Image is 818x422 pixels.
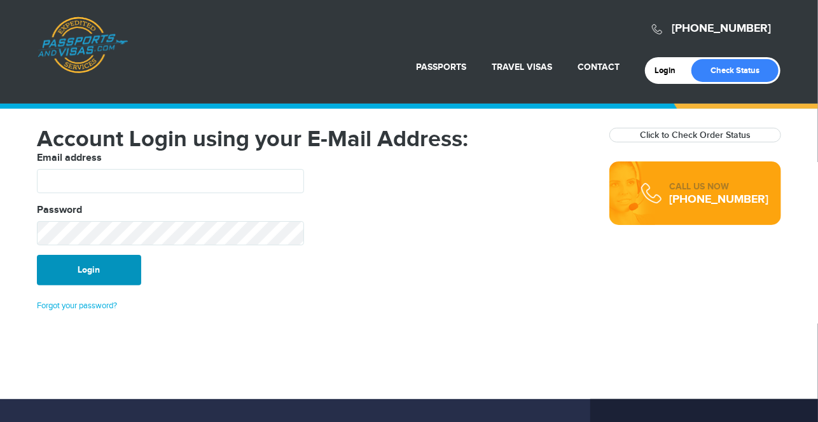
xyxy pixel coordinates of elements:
label: Password [37,203,82,218]
a: [PHONE_NUMBER] [672,22,771,36]
h1: Account Login using your E-Mail Address: [37,128,590,151]
a: Passports [416,62,466,72]
label: Email address [37,151,102,166]
a: Passports & [DOMAIN_NAME] [38,17,128,74]
a: Login [655,65,684,76]
a: Travel Visas [492,62,552,72]
button: Login [37,255,141,285]
a: Forgot your password? [37,301,117,311]
a: Click to Check Order Status [640,130,751,140]
a: Check Status [691,59,779,82]
div: [PHONE_NUMBER] [669,193,768,206]
a: Contact [578,62,620,72]
div: CALL US NOW [669,180,768,193]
